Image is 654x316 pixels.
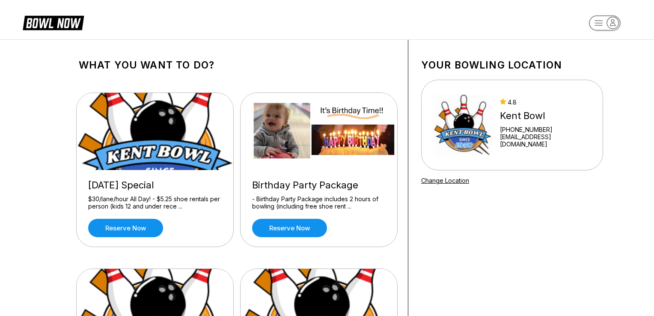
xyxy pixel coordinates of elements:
a: Reserve now [252,219,327,237]
div: Kent Bowl [500,110,592,122]
div: 4.8 [500,98,592,106]
div: [DATE] Special [88,179,222,191]
img: Birthday Party Package [241,93,398,170]
a: Reserve now [88,219,163,237]
div: $30/lane/hour All Day! - $5.25 shoe rentals per person (kids 12 and under rece ... [88,195,222,210]
a: Change Location [421,177,469,184]
div: Birthday Party Package [252,179,386,191]
img: Wednesday Special [77,93,234,170]
div: [PHONE_NUMBER] [500,126,592,133]
h1: Your bowling location [421,59,603,71]
img: Kent Bowl [433,93,492,157]
h1: What you want to do? [79,59,395,71]
div: - Birthday Party Package includes 2 hours of bowling (including free shoe rent ... [252,195,386,210]
a: [EMAIL_ADDRESS][DOMAIN_NAME] [500,133,592,148]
